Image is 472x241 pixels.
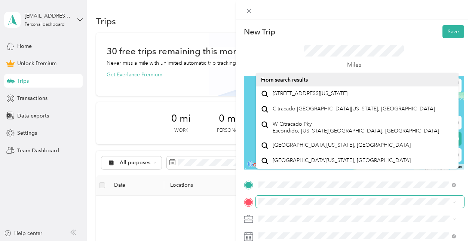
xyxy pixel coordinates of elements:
button: Save [442,25,464,38]
span: W Citracado Pky Escondido, [US_STATE][GEOGRAPHIC_DATA], [GEOGRAPHIC_DATA] [273,121,439,134]
p: New Trip [244,27,275,37]
span: [STREET_ADDRESS][US_STATE] [273,90,347,97]
iframe: Everlance-gr Chat Button Frame [430,199,472,241]
p: Miles [347,60,361,70]
span: [GEOGRAPHIC_DATA][US_STATE], [GEOGRAPHIC_DATA] [273,142,411,149]
span: [GEOGRAPHIC_DATA][US_STATE], [GEOGRAPHIC_DATA] [273,157,411,164]
span: From search results [261,77,308,83]
img: Google [246,160,270,170]
a: Open this area in Google Maps (opens a new window) [246,160,270,170]
span: Citracado [GEOGRAPHIC_DATA][US_STATE], [GEOGRAPHIC_DATA] [273,106,435,112]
